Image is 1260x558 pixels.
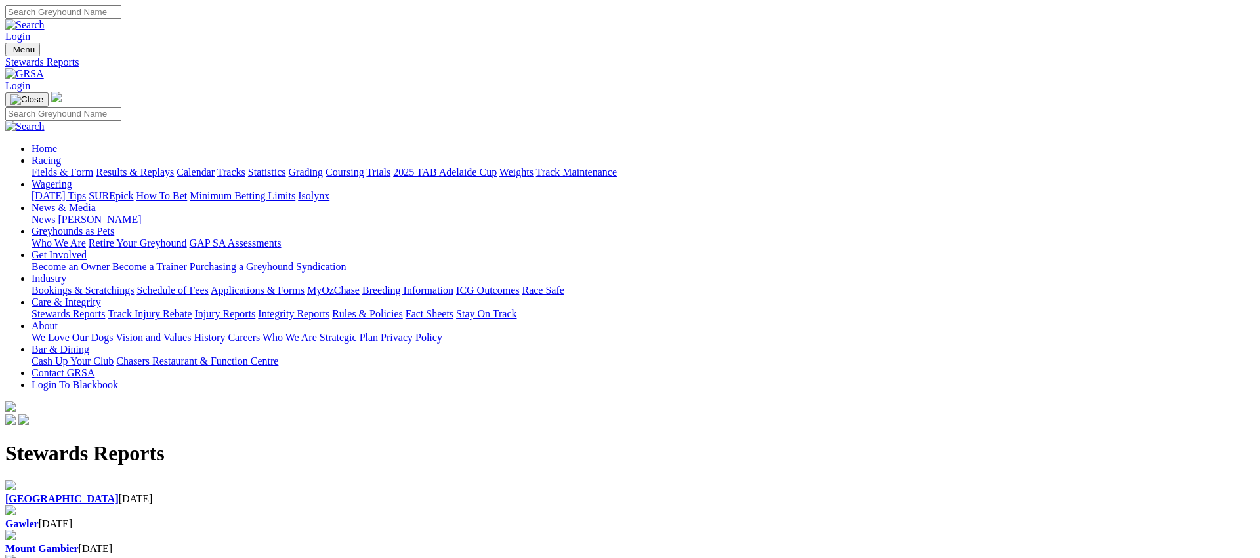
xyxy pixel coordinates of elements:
a: Tracks [217,167,245,178]
a: Get Involved [31,249,87,260]
a: We Love Our Dogs [31,332,113,343]
button: Toggle navigation [5,92,49,107]
div: Bar & Dining [31,355,1255,367]
a: Race Safe [522,285,564,296]
a: History [194,332,225,343]
a: ICG Outcomes [456,285,519,296]
a: Syndication [296,261,346,272]
a: Purchasing a Greyhound [190,261,293,272]
input: Search [5,107,121,121]
a: How To Bet [136,190,188,201]
a: Gawler [5,518,39,529]
div: [DATE] [5,518,1255,530]
a: Login [5,80,30,91]
a: About [31,320,58,331]
a: Industry [31,273,66,284]
a: [PERSON_NAME] [58,214,141,225]
div: Greyhounds as Pets [31,237,1255,249]
a: Careers [228,332,260,343]
a: SUREpick [89,190,133,201]
a: Fact Sheets [406,308,453,319]
a: Rules & Policies [332,308,403,319]
div: Care & Integrity [31,308,1255,320]
a: Breeding Information [362,285,453,296]
a: Bar & Dining [31,344,89,355]
a: Mount Gambier [5,543,79,554]
a: Stewards Reports [31,308,105,319]
div: Get Involved [31,261,1255,273]
a: Minimum Betting Limits [190,190,295,201]
a: Become an Owner [31,261,110,272]
a: Schedule of Fees [136,285,208,296]
img: Search [5,121,45,132]
a: Fields & Form [31,167,93,178]
a: Racing [31,155,61,166]
a: News & Media [31,202,96,213]
a: Coursing [325,167,364,178]
a: Trials [366,167,390,178]
a: Care & Integrity [31,296,101,308]
img: logo-grsa-white.png [51,92,62,102]
a: 2025 TAB Adelaide Cup [393,167,497,178]
a: Login [5,31,30,42]
img: Search [5,19,45,31]
a: Wagering [31,178,72,189]
a: Calendar [177,167,215,178]
a: Bookings & Scratchings [31,285,134,296]
div: Industry [31,285,1255,296]
input: Search [5,5,121,19]
div: [DATE] [5,493,1255,505]
div: Racing [31,167,1255,178]
img: GRSA [5,68,44,80]
img: logo-grsa-white.png [5,401,16,412]
a: Privacy Policy [381,332,442,343]
img: twitter.svg [18,414,29,425]
a: [GEOGRAPHIC_DATA] [5,493,119,504]
a: Weights [499,167,534,178]
a: Chasers Restaurant & Function Centre [116,355,278,367]
button: Toggle navigation [5,43,40,56]
a: [DATE] Tips [31,190,86,201]
a: MyOzChase [307,285,360,296]
img: file-red.svg [5,530,16,540]
a: Greyhounds as Pets [31,226,114,237]
a: Stewards Reports [5,56,1255,68]
div: News & Media [31,214,1255,226]
a: Applications & Forms [211,285,304,296]
a: Track Maintenance [536,167,617,178]
div: Wagering [31,190,1255,202]
a: Track Injury Rebate [108,308,192,319]
div: [DATE] [5,543,1255,555]
a: News [31,214,55,225]
a: Home [31,143,57,154]
span: Menu [13,45,35,54]
a: Retire Your Greyhound [89,237,187,249]
a: Vision and Values [115,332,191,343]
img: file-red.svg [5,505,16,515]
div: About [31,332,1255,344]
a: Injury Reports [194,308,255,319]
a: Become a Trainer [112,261,187,272]
h1: Stewards Reports [5,441,1255,466]
img: facebook.svg [5,414,16,425]
a: Who We Are [31,237,86,249]
a: Contact GRSA [31,367,94,378]
a: Login To Blackbook [31,379,118,390]
a: Isolynx [298,190,329,201]
a: Who We Are [262,332,317,343]
a: Strategic Plan [320,332,378,343]
a: Statistics [248,167,286,178]
a: Results & Replays [96,167,174,178]
a: Integrity Reports [258,308,329,319]
a: Grading [289,167,323,178]
img: Close [10,94,43,105]
a: Cash Up Your Club [31,355,114,367]
img: file-red.svg [5,480,16,490]
a: GAP SA Assessments [190,237,282,249]
a: Stay On Track [456,308,516,319]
